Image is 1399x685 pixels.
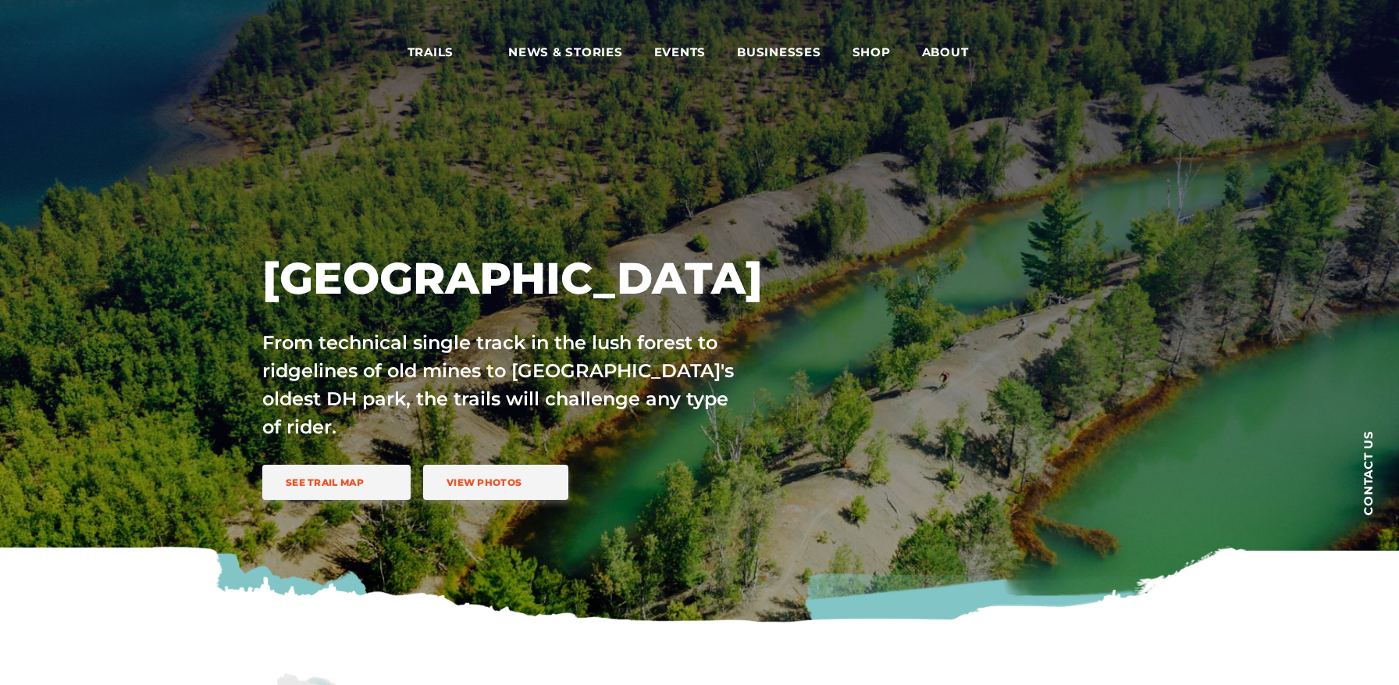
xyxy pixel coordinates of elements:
[262,329,737,441] p: From technical single track in the lush forest to ridgelines of old mines to [GEOGRAPHIC_DATA]'s ...
[508,45,623,60] span: News & Stories
[262,251,840,305] h1: [GEOGRAPHIC_DATA]
[262,465,411,500] a: See Trail Map trail icon
[423,465,568,500] a: View Photos trail icon
[1362,430,1374,516] span: Contact us
[447,476,522,488] span: View Photos
[286,476,364,488] span: See Trail Map
[1337,406,1399,539] a: Contact us
[853,45,891,60] span: Shop
[654,45,707,60] span: Events
[922,45,992,60] span: About
[737,45,821,60] span: Businesses
[408,45,478,60] span: Trails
